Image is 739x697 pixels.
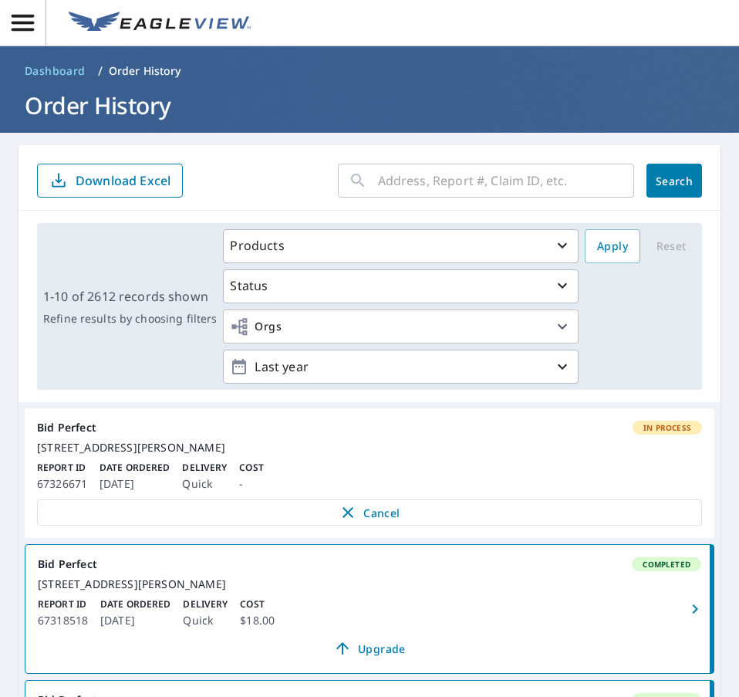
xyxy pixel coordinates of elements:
[69,12,251,35] img: EV Logo
[223,229,579,263] button: Products
[109,63,181,79] p: Order History
[100,461,170,475] p: Date Ordered
[223,310,579,343] button: Orgs
[248,354,553,381] p: Last year
[19,90,720,121] h1: Order History
[37,475,87,493] p: 67326671
[47,639,692,658] span: Upgrade
[100,611,170,630] p: [DATE]
[230,276,268,295] p: Status
[25,545,714,673] a: Bid PerfectCompleted[STREET_ADDRESS][PERSON_NAME]Report ID67318518Date Ordered[DATE]DeliveryQuick...
[223,269,579,303] button: Status
[37,421,702,435] div: Bid Perfect
[597,237,628,256] span: Apply
[76,172,170,189] p: Download Excel
[25,63,86,79] span: Dashboard
[37,499,702,526] button: Cancel
[182,475,227,493] p: Quick
[230,236,284,255] p: Products
[38,636,701,661] a: Upgrade
[43,287,217,306] p: 1-10 of 2612 records shown
[240,597,275,611] p: Cost
[59,2,260,44] a: EV Logo
[182,461,227,475] p: Delivery
[38,597,88,611] p: Report ID
[659,174,690,188] span: Search
[25,408,714,538] a: Bid PerfectIn Process[STREET_ADDRESS][PERSON_NAME]Report ID67326671Date Ordered[DATE]DeliveryQuic...
[223,350,579,384] button: Last year
[38,611,88,630] p: 67318518
[43,312,217,326] p: Refine results by choosing filters
[19,59,720,83] nav: breadcrumb
[634,422,700,433] span: In Process
[183,611,228,630] p: Quick
[53,503,686,522] span: Cancel
[183,597,228,611] p: Delivery
[100,597,170,611] p: Date Ordered
[239,475,263,493] p: -
[98,62,103,80] li: /
[38,557,701,571] div: Bid Perfect
[633,559,700,570] span: Completed
[230,317,282,337] span: Orgs
[239,461,263,475] p: Cost
[19,59,92,83] a: Dashboard
[378,159,634,202] input: Address, Report #, Claim ID, etc.
[37,461,87,475] p: Report ID
[646,164,702,198] button: Search
[100,475,170,493] p: [DATE]
[240,611,275,630] p: $18.00
[37,164,183,198] button: Download Excel
[38,577,701,591] div: [STREET_ADDRESS][PERSON_NAME]
[585,229,640,263] button: Apply
[37,441,702,455] div: [STREET_ADDRESS][PERSON_NAME]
